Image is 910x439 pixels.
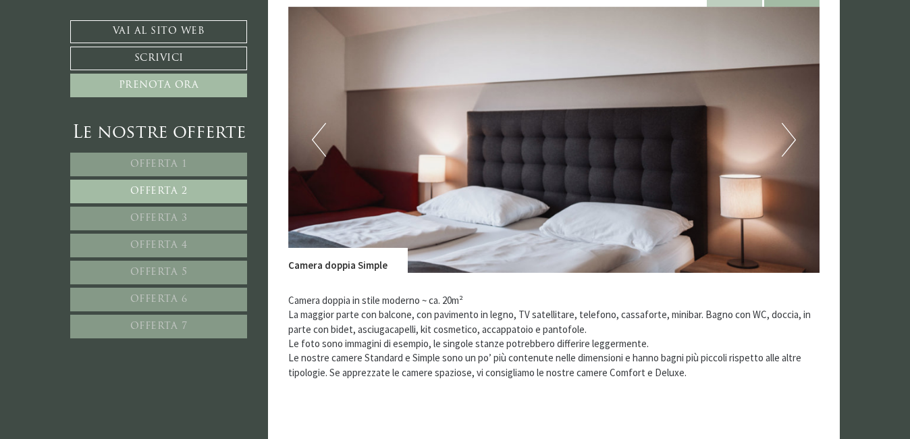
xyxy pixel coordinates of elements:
span: Offerta 6 [130,294,188,305]
a: Prenota ora [70,74,247,97]
small: 16:28 [20,63,179,72]
div: domenica [234,10,298,32]
div: Buon giorno, come possiamo aiutarla? [10,36,186,74]
a: Scrivici [70,47,247,70]
button: Invia [458,356,533,380]
span: Offerta 7 [130,321,188,332]
button: Next [782,123,796,157]
span: Offerta 3 [130,213,188,224]
div: Camera doppia Simple [288,248,408,272]
button: Previous [312,123,326,157]
span: Offerta 1 [130,159,188,170]
span: Offerta 5 [130,267,188,278]
img: image [288,7,820,273]
p: Camera doppia in stile moderno ~ ca. 20m² La maggior parte con balcone, con pavimento in legno, T... [288,293,820,380]
span: Offerta 2 [130,186,188,197]
div: Le nostre offerte [70,121,247,146]
div: Montis – Active Nature Spa [20,38,179,49]
a: Vai al sito web [70,20,247,43]
span: Offerta 4 [130,240,188,251]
